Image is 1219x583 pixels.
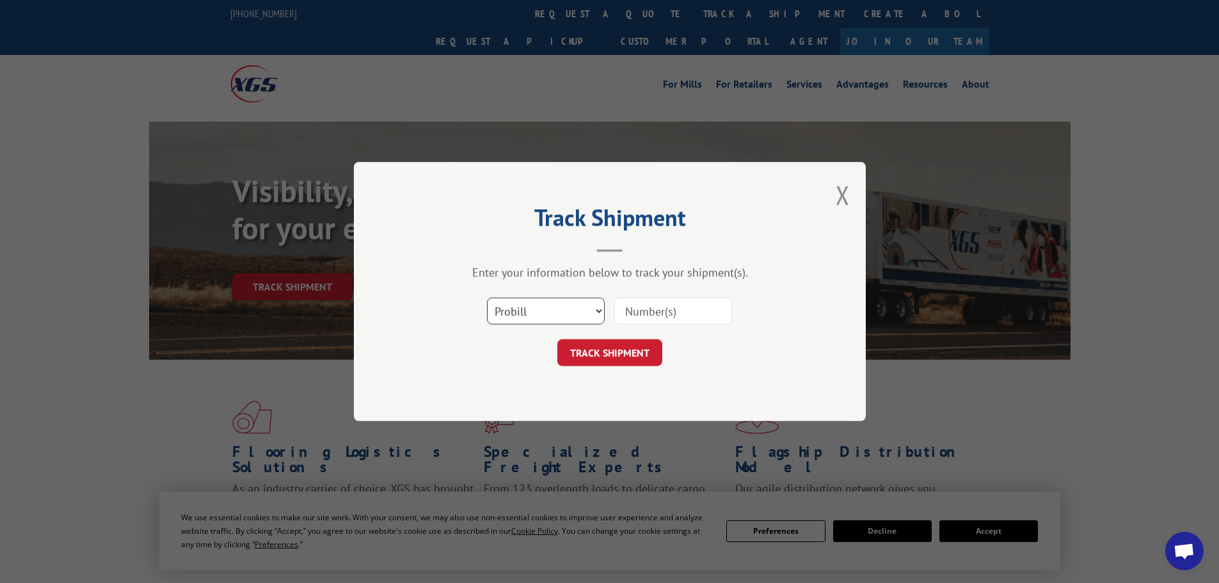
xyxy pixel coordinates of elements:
[418,209,802,233] h2: Track Shipment
[1165,532,1204,570] div: Open chat
[836,178,850,212] button: Close modal
[614,298,732,324] input: Number(s)
[418,265,802,280] div: Enter your information below to track your shipment(s).
[557,339,662,366] button: TRACK SHIPMENT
